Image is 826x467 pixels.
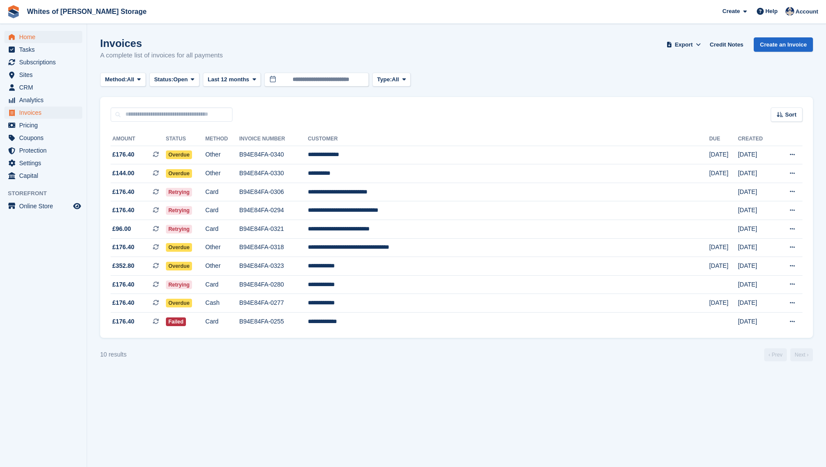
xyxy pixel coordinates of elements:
[112,206,135,215] span: £176.40
[239,132,308,146] th: Invoice Number
[149,73,199,87] button: Status: Open
[392,75,399,84] span: All
[166,150,192,159] span: Overdue
[166,225,192,233] span: Retrying
[4,132,82,144] a: menu
[112,261,135,270] span: £352.80
[738,238,775,257] td: [DATE]
[154,75,173,84] span: Status:
[4,56,82,68] a: menu
[239,313,308,331] td: B94E84FA-0255
[112,150,135,159] span: £176.40
[112,187,135,197] span: £176.40
[738,146,775,164] td: [DATE]
[72,201,82,211] a: Preview store
[4,43,82,56] a: menu
[19,119,71,131] span: Pricing
[206,146,239,164] td: Other
[239,294,308,313] td: B94E84FA-0277
[738,257,775,276] td: [DATE]
[24,4,150,19] a: Whites of [PERSON_NAME] Storage
[206,132,239,146] th: Method
[8,189,87,198] span: Storefront
[19,107,71,119] span: Invoices
[709,146,738,164] td: [DATE]
[377,75,392,84] span: Type:
[208,75,249,84] span: Last 12 months
[738,183,775,201] td: [DATE]
[166,132,206,146] th: Status
[4,157,82,169] a: menu
[738,294,775,313] td: [DATE]
[100,37,223,49] h1: Invoices
[308,132,709,146] th: Customer
[19,170,71,182] span: Capital
[738,275,775,294] td: [DATE]
[112,317,135,326] span: £176.40
[4,200,82,212] a: menu
[112,243,135,252] span: £176.40
[709,257,738,276] td: [DATE]
[19,144,71,157] span: Protection
[709,164,738,183] td: [DATE]
[4,31,82,43] a: menu
[19,31,71,43] span: Home
[19,69,71,81] span: Sites
[206,183,239,201] td: Card
[7,5,20,18] img: stora-icon-8386f47178a22dfd0bd8f6a31ec36ba5ce8667c1dd55bd0f319d3a0aa187defe.svg
[738,220,775,239] td: [DATE]
[239,257,308,276] td: B94E84FA-0323
[19,56,71,68] span: Subscriptions
[239,238,308,257] td: B94E84FA-0318
[785,110,796,119] span: Sort
[166,169,192,178] span: Overdue
[709,294,738,313] td: [DATE]
[790,348,813,361] a: Next
[762,348,815,361] nav: Page
[796,7,818,16] span: Account
[239,201,308,220] td: B94E84FA-0294
[4,107,82,119] a: menu
[203,73,261,87] button: Last 12 months
[19,81,71,93] span: CRM
[722,7,740,16] span: Create
[738,201,775,220] td: [DATE]
[738,132,775,146] th: Created
[664,37,703,52] button: Export
[206,275,239,294] td: Card
[19,43,71,56] span: Tasks
[765,7,778,16] span: Help
[754,37,813,52] a: Create an Invoice
[112,298,135,307] span: £176.40
[19,94,71,106] span: Analytics
[112,280,135,289] span: £176.40
[166,317,186,326] span: Failed
[206,257,239,276] td: Other
[100,350,127,359] div: 10 results
[112,169,135,178] span: £144.00
[19,200,71,212] span: Online Store
[675,40,693,49] span: Export
[206,313,239,331] td: Card
[127,75,135,84] span: All
[239,275,308,294] td: B94E84FA-0280
[764,348,787,361] a: Previous
[166,188,192,197] span: Retrying
[4,119,82,131] a: menu
[206,238,239,257] td: Other
[709,238,738,257] td: [DATE]
[239,183,308,201] td: B94E84FA-0306
[166,243,192,252] span: Overdue
[166,280,192,289] span: Retrying
[111,132,166,146] th: Amount
[738,313,775,331] td: [DATE]
[166,299,192,307] span: Overdue
[166,206,192,215] span: Retrying
[112,224,131,233] span: £96.00
[100,50,223,60] p: A complete list of invoices for all payments
[239,164,308,183] td: B94E84FA-0330
[166,262,192,270] span: Overdue
[239,220,308,239] td: B94E84FA-0321
[206,201,239,220] td: Card
[4,144,82,157] a: menu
